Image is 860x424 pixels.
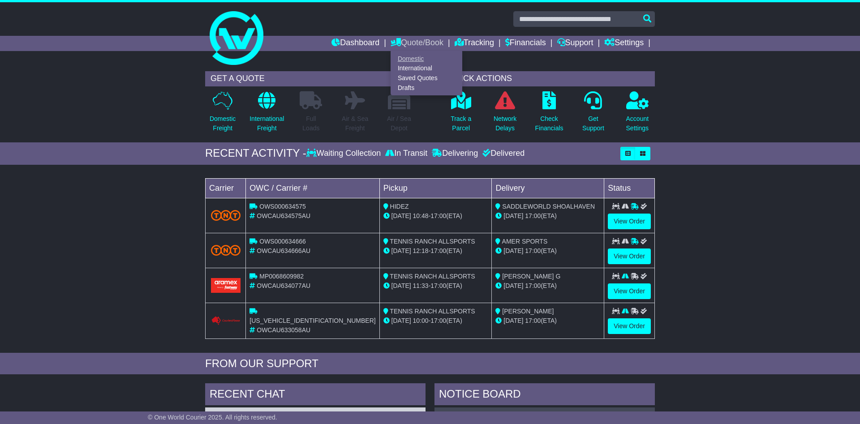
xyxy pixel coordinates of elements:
[259,238,306,245] span: OWS000634666
[434,383,655,407] div: NOTICE BOARD
[535,114,563,133] p: Check Financials
[205,357,655,370] div: FROM OUR SUPPORT
[249,317,375,324] span: [US_VEHICLE_IDENTIFICATION_NUMBER]
[502,238,548,245] span: AMER SPORTS
[383,211,488,221] div: - (ETA)
[502,273,560,280] span: [PERSON_NAME] G
[390,203,409,210] span: HIDEZ
[413,212,429,219] span: 10:48
[626,91,649,138] a: AccountSettings
[257,212,310,219] span: OWCAU634575AU
[502,308,554,315] span: [PERSON_NAME]
[331,36,379,51] a: Dashboard
[390,273,475,280] span: TENNIS RANCH ALLSPORTS
[451,114,471,133] p: Track a Parcel
[582,91,605,138] a: GetSupport
[249,114,284,133] p: International Freight
[525,317,541,324] span: 17:00
[430,282,446,289] span: 17:00
[495,246,600,256] div: (ETA)
[502,203,595,210] span: SADDLEWORLD SHOALHAVEN
[383,246,488,256] div: - (ETA)
[430,149,480,158] div: Delivering
[391,282,411,289] span: [DATE]
[391,64,462,73] a: International
[391,73,462,83] a: Saved Quotes
[342,114,368,133] p: Air & Sea Freight
[306,149,383,158] div: Waiting Collection
[535,91,564,138] a: CheckFinancials
[379,178,492,198] td: Pickup
[148,414,277,421] span: © One World Courier 2025. All rights reserved.
[430,212,446,219] span: 17:00
[206,178,246,198] td: Carrier
[626,114,649,133] p: Account Settings
[450,91,472,138] a: Track aParcel
[211,278,241,293] img: Aramex.png
[383,281,488,291] div: - (ETA)
[259,273,304,280] span: MP0068609982
[525,247,541,254] span: 17:00
[209,91,236,138] a: DomesticFreight
[455,36,494,51] a: Tracking
[493,91,517,138] a: NetworkDelays
[257,326,310,334] span: OWCAU633058AU
[503,317,523,324] span: [DATE]
[413,317,429,324] span: 10:00
[257,247,310,254] span: OWCAU634666AU
[391,247,411,254] span: [DATE]
[211,210,241,221] img: TNT_Domestic.png
[259,203,306,210] span: OWS000634575
[413,282,429,289] span: 11:33
[246,178,379,198] td: OWC / Carrier #
[391,51,462,95] div: Quote/Book
[495,281,600,291] div: (ETA)
[383,149,430,158] div: In Transit
[391,212,411,219] span: [DATE]
[390,308,475,315] span: TENNIS RANCH ALLSPORTS
[211,316,241,325] img: Couriers_Please.png
[608,214,651,229] a: View Order
[413,247,429,254] span: 12:18
[249,91,284,138] a: InternationalFreight
[608,283,651,299] a: View Order
[211,245,241,256] img: TNT_Domestic.png
[390,238,475,245] span: TENNIS RANCH ALLSPORTS
[503,212,523,219] span: [DATE]
[608,318,651,334] a: View Order
[387,114,411,133] p: Air / Sea Depot
[503,247,523,254] span: [DATE]
[257,282,310,289] span: OWCAU634077AU
[604,36,644,51] a: Settings
[205,383,426,407] div: RECENT CHAT
[492,178,604,198] td: Delivery
[391,54,462,64] a: Domestic
[525,212,541,219] span: 17:00
[495,316,600,325] div: (ETA)
[608,248,651,264] a: View Order
[391,36,443,51] a: Quote/Book
[557,36,593,51] a: Support
[210,114,236,133] p: Domestic Freight
[494,114,516,133] p: Network Delays
[503,282,523,289] span: [DATE]
[480,149,525,158] div: Delivered
[430,317,446,324] span: 17:00
[604,178,655,198] td: Status
[505,36,546,51] a: Financials
[443,71,655,86] div: QUICK ACTIONS
[391,317,411,324] span: [DATE]
[495,211,600,221] div: (ETA)
[525,282,541,289] span: 17:00
[383,316,488,325] div: - (ETA)
[300,114,322,133] p: Full Loads
[391,83,462,93] a: Drafts
[205,147,306,160] div: RECENT ACTIVITY -
[582,114,604,133] p: Get Support
[430,247,446,254] span: 17:00
[205,71,417,86] div: GET A QUOTE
